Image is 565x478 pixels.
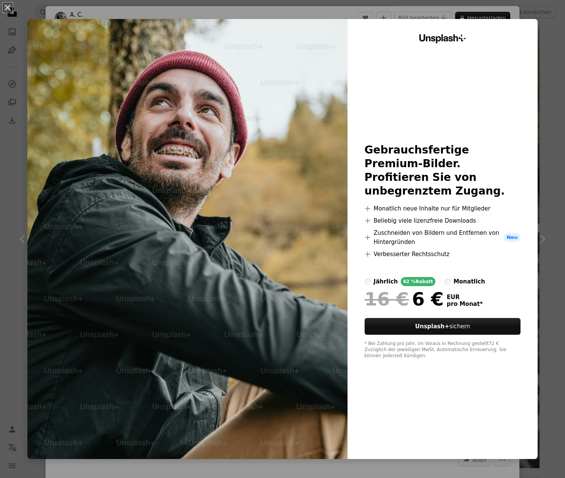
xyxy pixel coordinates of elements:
[454,277,485,286] div: monatlich
[444,279,451,285] input: monatlich
[401,277,435,286] div: 62 % Rabatt
[365,250,521,259] li: Verbesserter Rechtsschutz
[365,228,521,247] li: Zuschneiden von Bildern und Entfernen von Hintergründen
[503,233,521,242] span: Neu
[365,318,521,335] button: Unsplash+sichern
[365,289,409,309] span: 16 €
[374,277,398,286] div: jährlich
[365,216,521,225] li: Beliebig viele lizenzfreie Downloads
[365,204,521,213] li: Monatlich neue Inhalte nur für Mitglieder
[447,294,483,301] span: EUR
[415,323,449,330] strong: Unsplash+
[365,289,444,309] div: 6 €
[365,143,521,198] h2: Gebrauchsfertige Premium-Bilder. Profitieren Sie von unbegrenztem Zugang.
[365,279,371,285] input: jährlich62 %Rabatt
[365,341,521,359] div: * Bei Zahlung pro Jahr, im Voraus in Rechnung gestellt 72 € Zuzüglich der jeweiligen MwSt. Automa...
[447,301,483,307] span: pro Monat *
